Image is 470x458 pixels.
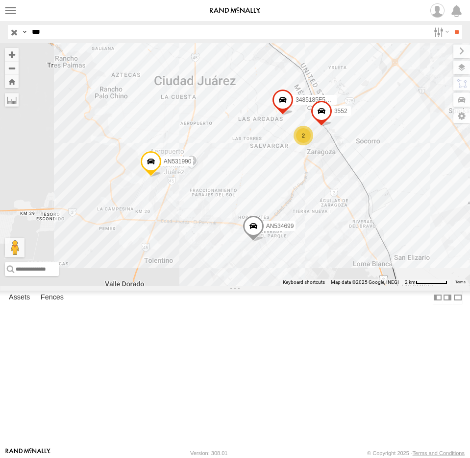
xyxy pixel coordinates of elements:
a: Terms (opens in new tab) [455,280,466,284]
div: 2 [294,126,313,145]
span: 2 km [405,279,416,285]
span: Map data ©2025 Google, INEGI [331,279,399,285]
label: Assets [4,291,35,305]
button: Zoom in [5,48,19,61]
label: Map Settings [453,109,470,123]
label: Search Query [21,25,28,39]
label: Search Filter Options [430,25,451,39]
button: Zoom out [5,61,19,75]
img: rand-logo.svg [210,7,261,14]
label: Dock Summary Table to the Right [443,291,452,305]
button: Keyboard shortcuts [283,279,325,286]
span: 3485185F5F14 [296,96,335,103]
button: Drag Pegman onto the map to open Street View [5,238,25,257]
a: Visit our Website [5,448,50,458]
button: Map Scale: 2 km per 61 pixels [402,279,450,286]
label: Fences [36,291,69,305]
a: Terms and Conditions [413,450,465,456]
label: Hide Summary Table [453,291,463,305]
span: AN531990 [163,158,191,165]
label: Dock Summary Table to the Left [433,291,443,305]
div: © Copyright 2025 - [367,450,465,456]
label: Measure [5,93,19,107]
span: 3552 [334,108,347,114]
div: Version: 308.01 [190,450,227,456]
button: Zoom Home [5,75,19,88]
span: AN534699 [266,223,294,229]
